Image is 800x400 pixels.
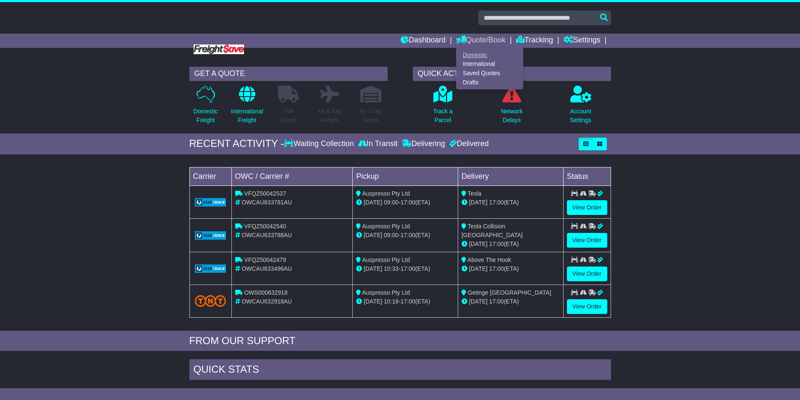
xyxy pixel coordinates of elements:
img: Freight Save [194,44,244,54]
span: OWCAU633781AU [241,199,292,206]
td: Delivery [458,167,563,186]
span: 17:00 [489,265,504,272]
div: Waiting Collection [284,139,356,149]
span: 10:18 [384,298,399,305]
a: NetworkDelays [501,85,523,129]
span: [DATE] [364,232,382,238]
div: RECENT ACTIVITY - [189,138,284,150]
span: 17:00 [489,298,504,305]
a: AccountSettings [569,85,592,129]
div: - (ETA) [356,231,454,240]
span: 09:00 [384,199,399,206]
a: Domestic [456,50,523,60]
div: QUICK ACTIONS [413,67,611,81]
div: (ETA) [462,264,560,273]
p: Air / Sea Depot [360,107,383,125]
td: Status [563,167,611,186]
p: Domestic Freight [193,107,218,125]
div: - (ETA) [356,264,454,273]
span: VFQZ50042540 [244,223,286,230]
a: Drafts [456,78,523,87]
a: Settings [564,34,601,48]
span: Auspresso Pty Ltd [362,256,410,263]
span: 17:00 [401,298,415,305]
a: View Order [567,200,607,215]
span: Auspresso Pty Ltd [362,223,410,230]
td: OWC / Carrier # [231,167,353,186]
span: OWS000632918 [244,289,288,296]
span: 17:00 [401,232,415,238]
span: Auspresso Pty Ltd [362,289,410,296]
span: OWCAU633496AU [241,265,292,272]
a: View Order [567,299,607,314]
div: - (ETA) [356,198,454,207]
span: 09:00 [384,232,399,238]
td: Carrier [189,167,231,186]
div: FROM OUR SUPPORT [189,335,611,347]
div: GET A QUOTE [189,67,388,81]
span: [DATE] [364,265,382,272]
span: 17:00 [401,265,415,272]
a: Quote/Book [456,34,506,48]
div: (ETA) [462,240,560,248]
div: - (ETA) [356,297,454,306]
div: Quote/Book [456,48,523,89]
p: Air & Sea Freight [317,107,342,125]
div: (ETA) [462,297,560,306]
span: 10:33 [384,265,399,272]
p: Full Loads [278,107,299,125]
span: [DATE] [469,298,488,305]
div: Quick Stats [189,359,611,382]
span: VFQZ50042479 [244,256,286,263]
a: View Order [567,233,607,248]
span: OWCAU633788AU [241,232,292,238]
span: [DATE] [469,265,488,272]
span: [DATE] [469,241,488,247]
a: Tracking [516,34,553,48]
img: GetCarrierServiceLogo [195,264,226,273]
a: DomesticFreight [193,85,218,129]
span: 17:00 [489,199,504,206]
img: GetCarrierServiceLogo [195,231,226,240]
img: GetCarrierServiceLogo [195,198,226,207]
div: In Transit [356,139,400,149]
p: Account Settings [570,107,591,125]
span: [DATE] [364,298,382,305]
span: OWCAU632918AU [241,298,292,305]
span: Tesla [468,190,482,197]
a: Track aParcel [433,85,453,129]
span: VFQZ50042537 [244,190,286,197]
td: Pickup [353,167,458,186]
span: Tesla Collision [GEOGRAPHIC_DATA] [462,223,523,238]
a: Dashboard [401,34,446,48]
span: Above The Hook [467,256,511,263]
a: Saved Quotes [456,69,523,78]
span: 17:00 [489,241,504,247]
span: [DATE] [364,199,382,206]
div: Delivered [447,139,489,149]
a: International [456,60,523,69]
div: (ETA) [462,198,560,207]
p: International Freight [231,107,263,125]
span: 17:00 [401,199,415,206]
span: Auspresso Pty Ltd [362,190,410,197]
a: View Order [567,267,607,281]
div: Delivering [400,139,447,149]
p: Track a Parcel [433,107,452,125]
span: Getinge [GEOGRAPHIC_DATA] [468,289,551,296]
img: TNT_Domestic.png [195,295,226,306]
a: InternationalFreight [231,85,264,129]
span: [DATE] [469,199,488,206]
p: Network Delays [501,107,522,125]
